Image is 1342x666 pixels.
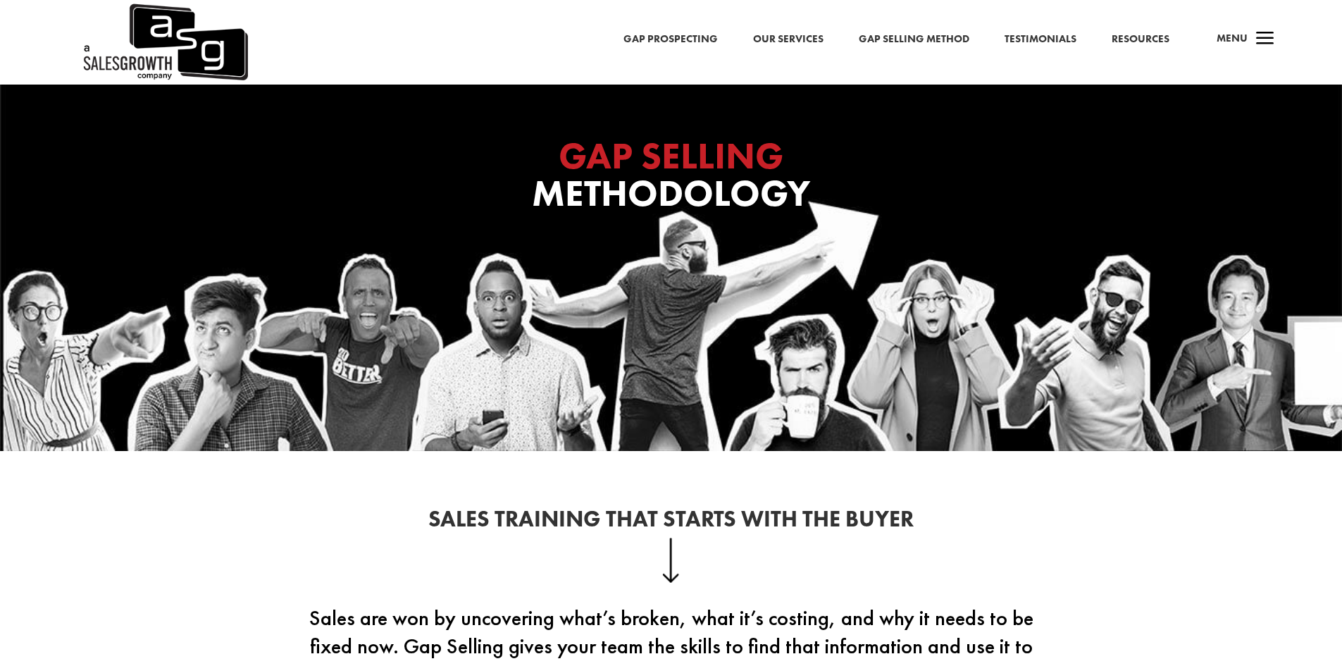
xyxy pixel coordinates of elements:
span: a [1251,25,1279,54]
a: Gap Selling Method [859,30,969,49]
a: Resources [1112,30,1169,49]
a: Our Services [753,30,824,49]
a: Gap Prospecting [623,30,718,49]
span: Menu [1217,31,1248,45]
h2: Sales Training That Starts With the Buyer [291,508,1052,538]
img: down-arrow [662,538,680,583]
span: GAP SELLING [559,132,783,180]
a: Testimonials [1005,30,1076,49]
h1: Methodology [390,137,953,219]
